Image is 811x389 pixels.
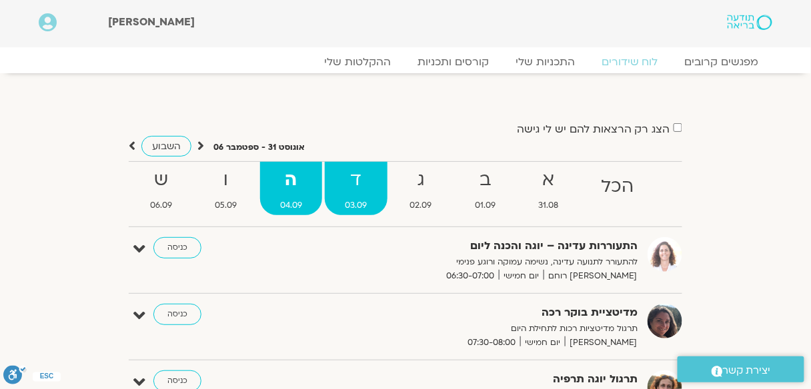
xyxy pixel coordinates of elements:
strong: הכל [582,172,654,202]
strong: ג [390,165,452,195]
span: השבוע [152,140,181,153]
span: 06.09 [130,198,192,212]
a: ה04.09 [260,162,322,215]
a: מפגשים קרובים [672,55,772,69]
a: ש06.09 [130,162,192,215]
a: כניסה [153,237,201,258]
span: [PERSON_NAME] [109,15,195,29]
label: הצג רק הרצאות להם יש לי גישה [517,123,670,135]
a: הכל [582,162,654,215]
span: 31.08 [518,198,578,212]
a: יצירת קשר [678,356,804,382]
a: ההקלטות שלי [311,55,404,69]
a: קורסים ותכניות [404,55,502,69]
strong: ו [195,165,257,195]
span: 02.09 [390,198,452,212]
span: 04.09 [260,198,322,212]
strong: מדיטציית בוקר רכה [311,304,638,322]
span: 06:30-07:00 [442,269,499,283]
a: ב01.09 [455,162,516,215]
span: [PERSON_NAME] [565,336,638,350]
strong: התעוררות עדינה – יוגה והכנה ליום [311,237,638,255]
strong: ש [130,165,192,195]
span: יום חמישי [520,336,565,350]
span: 07:30-08:00 [463,336,520,350]
nav: Menu [39,55,772,69]
a: ג02.09 [390,162,452,215]
strong: תרגול יוגה תרפיה [311,370,638,388]
p: תרגול מדיטציות רכות לתחילת היום [311,322,638,336]
p: להתעורר לתנועה עדינה, נשימה עמוקה ורוגע פנימי [311,255,638,269]
a: לוח שידורים [588,55,672,69]
span: יום חמישי [499,269,544,283]
span: 01.09 [455,198,516,212]
strong: ד [325,165,387,195]
a: ו05.09 [195,162,257,215]
a: השבוע [141,136,191,157]
strong: א [518,165,578,195]
span: 03.09 [325,198,387,212]
strong: ה [260,165,322,195]
p: אוגוסט 31 - ספטמבר 06 [213,141,305,155]
a: כניסה [153,304,201,325]
span: [PERSON_NAME] רוחם [544,269,638,283]
strong: ב [455,165,516,195]
span: יצירת קשר [723,362,771,380]
a: א31.08 [518,162,578,215]
span: 05.09 [195,198,257,212]
a: התכניות שלי [502,55,588,69]
a: ד03.09 [325,162,387,215]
